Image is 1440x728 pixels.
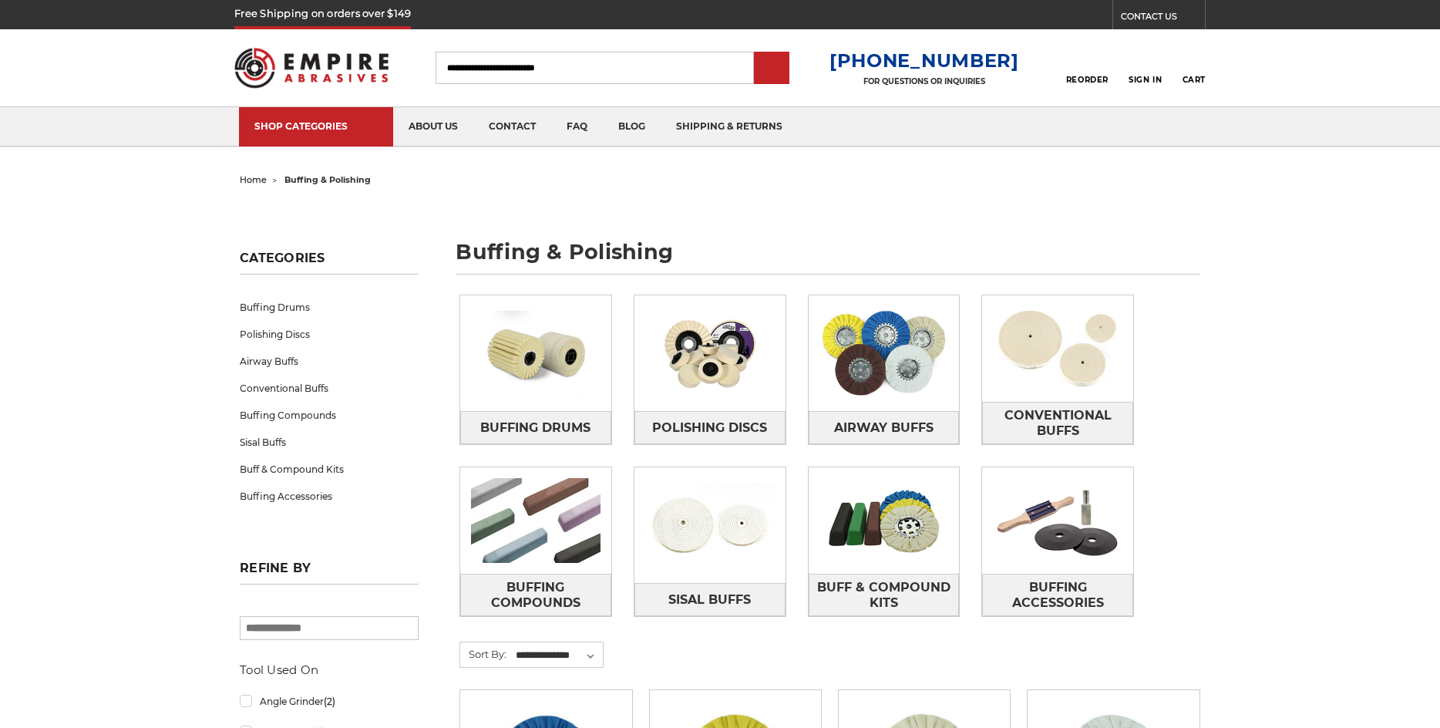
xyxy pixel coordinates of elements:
[240,321,419,348] a: Polishing Discs
[829,49,1019,72] a: [PHONE_NUMBER]
[240,661,419,679] h5: Tool Used On
[652,415,767,441] span: Polishing Discs
[982,574,1133,616] a: Buffing Accessories
[240,251,419,275] h5: Categories
[834,415,934,441] span: Airway Buffs
[634,411,786,444] a: Polishing Discs
[634,300,786,406] img: Polishing Discs
[240,348,419,375] a: Airway Buffs
[460,411,611,444] a: Buffing Drums
[809,300,960,406] img: Airway Buffs
[661,107,798,147] a: shipping & returns
[809,575,959,616] span: Buff & Compound Kits
[982,295,1133,402] img: Conventional Buffs
[254,120,378,132] div: SHOP CATEGORIES
[284,174,371,185] span: buffing & polishing
[234,38,389,98] img: Empire Abrasives
[240,456,419,483] a: Buff & Compound Kits
[240,375,419,402] a: Conventional Buffs
[809,411,960,444] a: Airway Buffs
[460,300,611,406] img: Buffing Drums
[473,107,551,147] a: contact
[480,415,590,441] span: Buffing Drums
[460,467,611,574] img: Buffing Compounds
[240,294,419,321] a: Buffing Drums
[809,574,960,616] a: Buff & Compound Kits
[1066,51,1109,84] a: Reorder
[1183,51,1206,85] a: Cart
[829,76,1019,86] p: FOR QUESTIONS OR INQUIRIES
[461,575,611,616] span: Buffing Compounds
[240,561,419,585] h5: Refine by
[1121,8,1205,29] a: CONTACT US
[460,642,506,666] label: Sort By:
[756,53,787,84] input: Submit
[634,583,786,616] a: Sisal Buffs
[982,467,1133,574] img: Buffing Accessories
[240,402,419,429] a: Buffing Compounds
[551,107,603,147] a: faq
[460,574,611,616] a: Buffing Compounds
[1066,75,1109,85] span: Reorder
[393,107,473,147] a: about us
[240,174,267,185] a: home
[513,644,603,667] select: Sort By:
[240,688,419,715] a: Angle Grinder(2)
[634,472,786,578] img: Sisal Buffs
[1183,75,1206,85] span: Cart
[240,483,419,510] a: Buffing Accessories
[1129,75,1162,85] span: Sign In
[240,429,419,456] a: Sisal Buffs
[809,467,960,574] img: Buff & Compound Kits
[456,241,1200,275] h1: buffing & polishing
[983,403,1132,444] span: Conventional Buffs
[324,696,335,707] span: (2)
[982,402,1133,444] a: Conventional Buffs
[603,107,661,147] a: blog
[668,587,751,613] span: Sisal Buffs
[983,575,1132,616] span: Buffing Accessories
